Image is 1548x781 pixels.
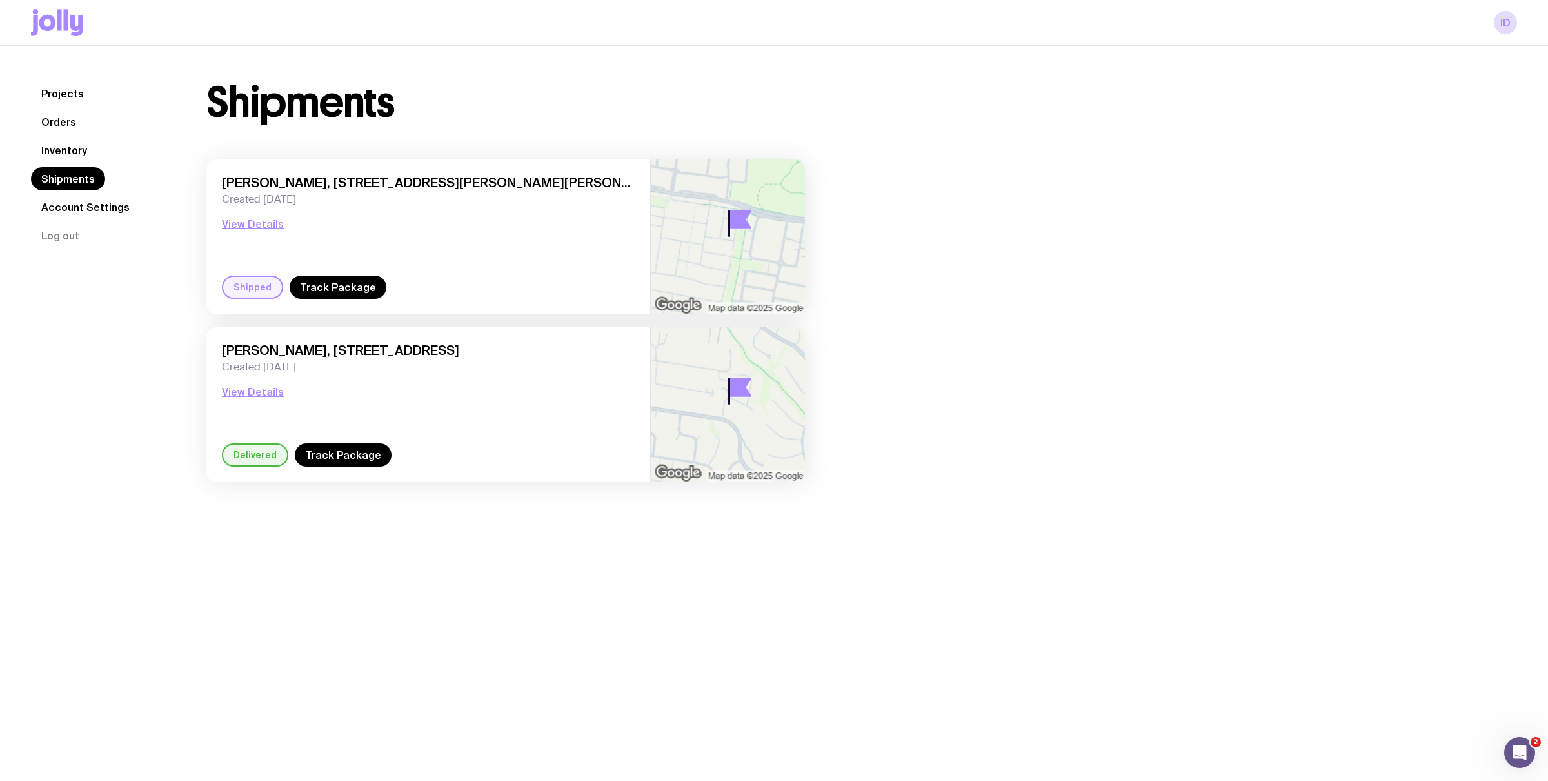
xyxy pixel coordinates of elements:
span: Created [DATE] [222,193,635,206]
a: Projects [31,82,94,105]
button: View Details [222,216,284,232]
a: Shipments [31,167,105,190]
span: Created [DATE] [222,361,635,374]
a: Inventory [31,139,97,162]
span: [PERSON_NAME], [STREET_ADDRESS][PERSON_NAME][PERSON_NAME] [222,175,635,190]
a: Track Package [290,276,386,299]
iframe: Intercom live chat [1504,737,1535,768]
img: staticmap [651,327,805,482]
a: ID [1494,11,1517,34]
span: [PERSON_NAME], [STREET_ADDRESS] [222,343,635,358]
button: View Details [222,384,284,400]
div: Delivered [222,443,288,467]
img: staticmap [651,159,805,314]
button: Log out [31,224,90,247]
h1: Shipments [206,82,394,123]
a: Track Package [295,443,392,467]
a: Account Settings [31,196,140,219]
span: 2 [1531,737,1541,747]
div: Shipped [222,276,283,299]
a: Orders [31,110,86,134]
